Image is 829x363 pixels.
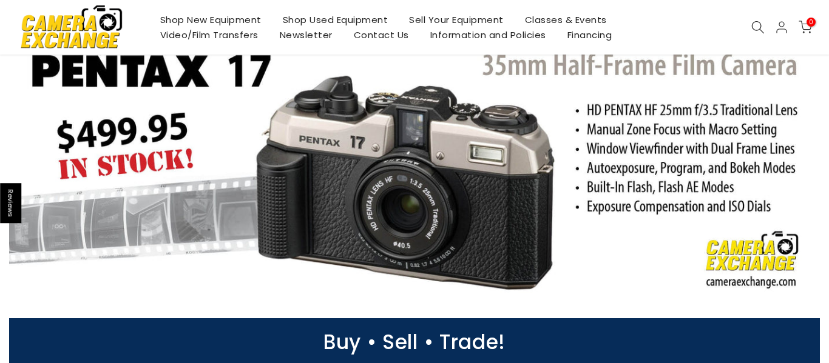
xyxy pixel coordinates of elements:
[418,283,424,290] li: Page dot 4
[149,27,269,42] a: Video/Film Transfers
[443,283,450,290] li: Page dot 6
[3,336,826,348] p: Buy • Sell • Trade!
[269,27,343,42] a: Newsletter
[799,21,812,34] a: 0
[430,283,437,290] li: Page dot 5
[419,27,557,42] a: Information and Policies
[272,12,399,27] a: Shop Used Equipment
[514,12,617,27] a: Classes & Events
[557,27,623,42] a: Financing
[379,283,386,290] li: Page dot 1
[399,12,515,27] a: Sell Your Equipment
[149,12,272,27] a: Shop New Equipment
[392,283,399,290] li: Page dot 2
[343,27,419,42] a: Contact Us
[405,283,411,290] li: Page dot 3
[807,18,816,27] span: 0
